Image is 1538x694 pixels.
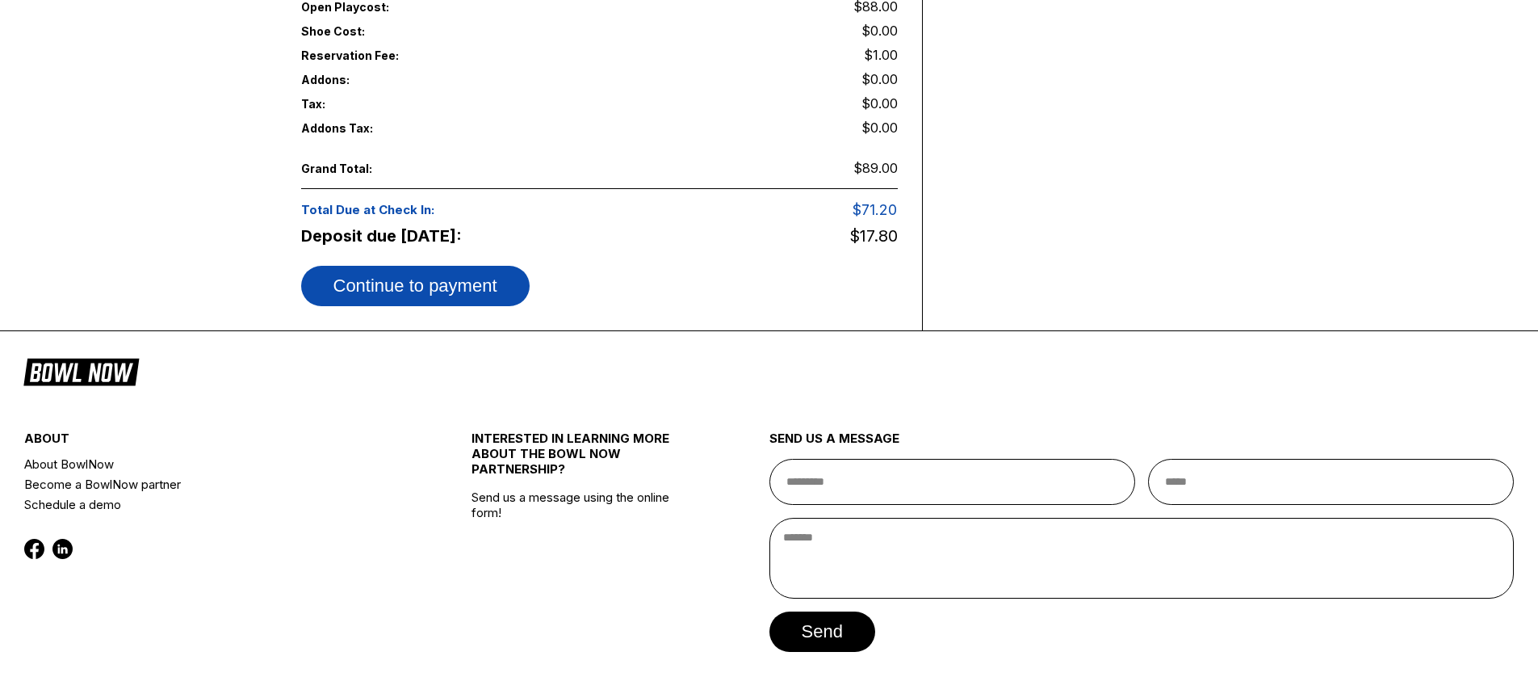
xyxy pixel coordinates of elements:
[301,121,421,135] span: Addons Tax:
[301,266,530,306] button: Continue to payment
[301,226,600,246] span: Deposit due [DATE]:
[301,162,421,175] span: Grand Total:
[849,226,898,246] span: $17.80
[864,47,898,63] span: $1.00
[471,431,695,490] div: INTERESTED IN LEARNING MORE ABOUT THE BOWL NOW PARTNERSHIP?
[861,120,898,136] span: $0.00
[301,73,421,86] span: Addons:
[769,612,875,652] button: send
[24,494,396,515] a: Schedule a demo
[24,474,396,494] a: Become a BowlNow partner
[853,201,897,218] span: $71.20
[861,23,898,39] span: $0.00
[301,24,421,38] span: Shoe Cost:
[301,202,719,217] span: Total Due at Check In:
[861,95,898,111] span: $0.00
[861,71,898,87] span: $0.00
[769,431,1515,459] div: send us a message
[853,160,898,176] span: $89.00
[24,454,396,474] a: About BowlNow
[24,431,396,454] div: about
[301,48,600,62] span: Reservation Fee:
[301,97,421,111] span: Tax:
